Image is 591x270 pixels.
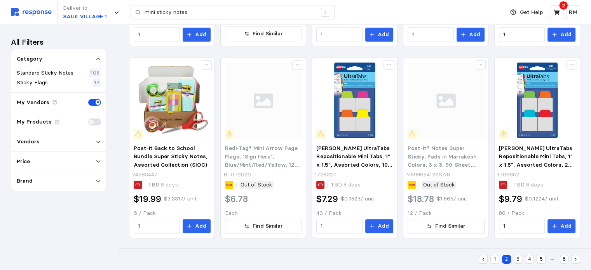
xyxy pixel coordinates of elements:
span: Post-it Back to School Bundle Super Sticky Notes, Assorted Collection (SIOC) [134,145,207,168]
button: 8 [560,255,569,264]
p: MMM65412SSAN [406,171,450,179]
p: $1.565 / unit [437,195,467,203]
p: 40 / Pack [316,209,393,218]
input: Search for a product name or SKU [145,5,317,19]
p: Get Help [520,8,543,17]
button: Find Similar [408,219,485,233]
p: Add [378,30,389,39]
p: 2 [562,1,565,10]
p: Add [469,30,480,39]
button: 3 [514,255,523,264]
p: Sticky Flags [17,78,48,87]
span: Redi-Tag® Mini Arrow Page Flags, "Sign Here", Blue/Mint/Red/Yellow, 126 Flags/Pack [225,145,299,177]
input: Qty [503,219,540,233]
p: 105 [91,69,99,77]
p: TBD [148,181,178,189]
input: Qty [321,219,358,233]
p: Out of Stock [241,181,272,189]
img: sp129134921_sc7 [499,62,576,139]
p: 80 / Pack [499,209,576,218]
p: Add [560,222,572,230]
button: Add [183,219,211,233]
p: Add [195,30,206,39]
button: Add [365,219,393,233]
p: RM [569,8,577,17]
h2: $19.99 [134,193,161,205]
button: 1 [490,255,499,264]
p: 12 [94,78,99,87]
span: 8 days [342,181,360,188]
span: 8 days [524,181,543,188]
p: My Products [17,118,52,126]
p: RTG72020 [223,171,251,179]
p: Find Similar [253,30,283,38]
button: Find Similar [225,219,302,233]
p: Add [560,30,572,39]
p: Find Similar [253,222,283,230]
input: Qty [138,28,175,42]
img: svg%3e [11,8,52,16]
p: Add [378,222,389,230]
button: Add [547,219,575,233]
p: SAUK VILLAGE 1 [63,12,107,21]
button: Add [365,28,393,42]
p: 24593447 [132,171,157,179]
p: 6 / Pack [134,209,211,218]
p: 1706852 [497,171,519,179]
button: 5 [537,255,546,264]
p: $0.1224 / unit [525,195,558,203]
p: 12 / Pack [408,209,485,218]
span: [PERSON_NAME] UltraTabs Repositionable Mini Tabs, 1" x 1.5", Assorted Colors, 10 Tabs/Pad, 4 Pads... [316,145,392,177]
p: Brand [17,177,33,185]
img: sp235543160_sc7 [134,62,211,139]
div: / [321,8,330,17]
img: svg%3e [408,62,485,139]
p: TBD [513,181,543,189]
img: sp129134957_sc7 [316,62,393,139]
p: $0.1823 / unit [341,195,374,203]
p: Standard Sticky Notes [17,69,73,77]
p: Deliver to [63,4,107,12]
input: Qty [321,28,358,42]
button: Add [457,28,485,42]
button: Find Similar [225,26,302,41]
p: $3.3317 / unit [164,195,197,203]
p: Add [195,222,206,230]
span: 8 days [159,181,178,188]
input: Qty [138,219,175,233]
button: Add [547,28,575,42]
img: svg%3e [225,62,302,139]
span: Post-it® Notes Super Sticky, Pads in Marrakesh Colors, 3 x 3, 90-Sheet, 12/Pack [408,145,477,177]
p: My Vendors [17,98,49,107]
h2: $18.78 [408,193,434,205]
p: Price [17,157,30,166]
p: 1729327 [315,171,336,179]
button: RM [566,5,580,19]
input: Qty [412,28,449,42]
button: Add [183,28,211,42]
p: Vendors [17,138,40,146]
p: Each [225,209,302,218]
p: Find Similar [435,222,465,230]
button: 2 [502,255,511,264]
p: TBD [330,181,360,189]
span: [PERSON_NAME] UltraTabs Repositionable Mini Tabs, 1" x 1.5", Assorted Colors, 20 Tabs/Pad, 4 Pads... [499,145,573,177]
h2: $7.29 [316,193,338,205]
button: 4 [525,255,534,264]
p: Out of Stock [423,181,455,189]
h3: All Filters [11,37,44,47]
h2: $9.79 [499,193,522,205]
input: Qty [503,28,540,42]
p: Category [17,55,42,63]
button: Get Help [506,5,547,20]
h2: $6.78 [225,193,248,205]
